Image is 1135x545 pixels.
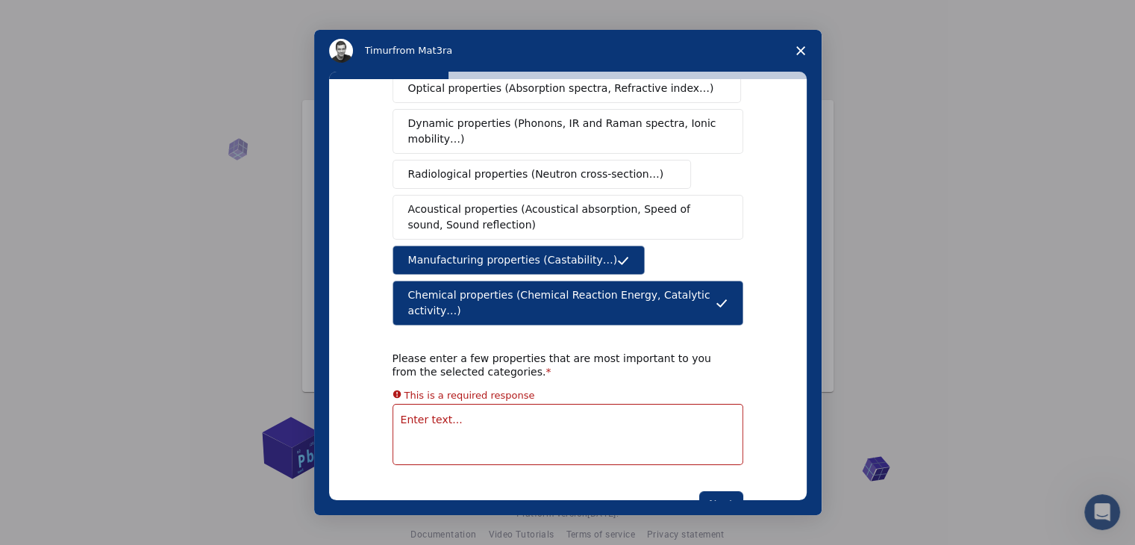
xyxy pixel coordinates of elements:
[393,404,743,465] textarea: Enter text...
[393,195,743,240] button: Acoustical properties (Acoustical absorption, Speed of sound, Sound reflection)
[393,281,743,326] button: Chemical properties (Chemical Reaction Energy, Catalytic activity…)
[393,45,452,56] span: from Mat3ra
[408,252,618,268] span: Manufacturing properties (Castability…)
[408,81,714,96] span: Optical properties (Absorption spectra, Refractive index…)
[393,160,692,189] button: Radiological properties (Neutron cross-section…)
[393,109,743,154] button: Dynamic properties (Phonons, IR and Raman spectra, Ionic mobility…)
[393,352,721,379] div: Please enter a few properties that are most important to you from the selected categories.
[408,166,664,182] span: Radiological properties (Neutron cross-section…)
[699,491,743,517] button: Next
[393,74,742,103] button: Optical properties (Absorption spectra, Refractive index…)
[30,10,84,24] span: Support
[408,287,716,319] span: Chemical properties (Chemical Reaction Energy, Catalytic activity…)
[408,116,718,147] span: Dynamic properties (Phonons, IR and Raman spectra, Ionic mobility…)
[393,246,645,275] button: Manufacturing properties (Castability…)
[365,45,393,56] span: Timur
[780,30,822,72] span: Close survey
[329,39,353,63] img: Profile image for Timur
[408,202,719,233] span: Acoustical properties (Acoustical absorption, Speed of sound, Sound reflection)
[404,387,535,403] div: This is a required response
